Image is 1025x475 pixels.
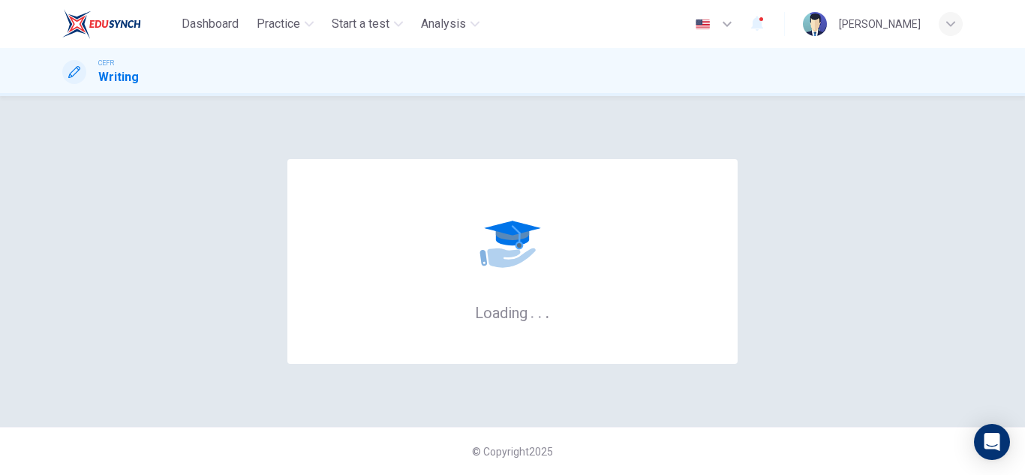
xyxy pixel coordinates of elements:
div: Open Intercom Messenger [974,424,1010,460]
img: en [693,19,712,30]
h6: . [545,299,550,323]
span: © Copyright 2025 [472,446,553,458]
h6: . [537,299,543,323]
span: Dashboard [182,15,239,33]
img: Profile picture [803,12,827,36]
h6: Loading [475,302,550,322]
h6: . [530,299,535,323]
h1: Writing [98,68,139,86]
span: Practice [257,15,300,33]
button: Dashboard [176,11,245,38]
span: Analysis [421,15,466,33]
span: CEFR [98,58,114,68]
button: Practice [251,11,320,38]
div: [PERSON_NAME] [839,15,921,33]
span: Start a test [332,15,389,33]
button: Analysis [415,11,485,38]
button: Start a test [326,11,409,38]
a: EduSynch logo [62,9,176,39]
img: EduSynch logo [62,9,141,39]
